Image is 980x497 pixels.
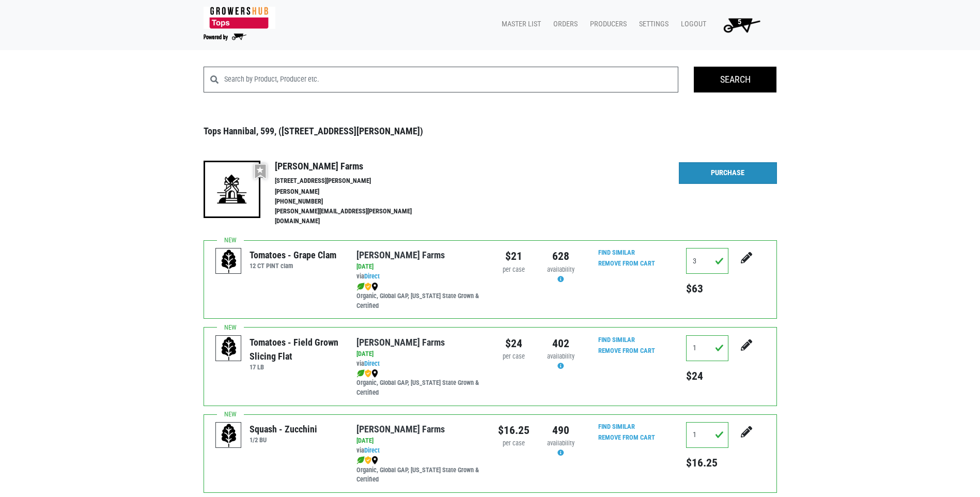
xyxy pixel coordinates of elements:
[598,336,635,344] a: Find Similar
[498,439,530,448] div: per case
[371,283,378,291] img: map_marker-0e94453035b3232a4d21701695807de9.png
[582,14,631,34] a: Producers
[545,422,577,439] div: 490
[216,336,242,362] img: placeholder-variety-43d6402dacf2d531de610a020419775a.svg
[592,345,661,357] input: Remove From Cart
[216,423,242,448] img: placeholder-variety-43d6402dacf2d531de610a020419775a.svg
[365,369,371,378] img: safety-e55c860ca8c00a9c171001a62a92dabd.png
[204,126,777,137] h3: Tops Hannibal, 599, ([STREET_ADDRESS][PERSON_NAME])
[679,162,777,184] a: Purchase
[356,446,482,456] div: via
[686,369,728,383] h5: $24
[710,14,769,35] a: 5
[686,248,728,274] input: Qty
[356,250,445,260] a: [PERSON_NAME] Farms
[545,335,577,352] div: 402
[738,18,741,26] span: 5
[250,262,336,270] h6: 12 CT PINT clam
[275,197,434,207] li: [PHONE_NUMBER]
[686,422,728,448] input: Qty
[364,360,380,367] a: Direct
[356,282,482,311] div: Organic, Global GAP, [US_STATE] State Grown & Certified
[631,14,673,34] a: Settings
[356,424,445,434] a: [PERSON_NAME] Farms
[364,272,380,280] a: Direct
[547,352,574,360] span: availability
[356,359,482,369] div: via
[592,258,661,270] input: Remove From Cart
[356,369,365,378] img: leaf-e5c59151409436ccce96b2ca1b28e03c.png
[365,283,371,291] img: safety-e55c860ca8c00a9c171001a62a92dabd.png
[673,14,710,34] a: Logout
[356,262,482,272] div: [DATE]
[598,248,635,256] a: Find Similar
[364,446,380,454] a: Direct
[686,456,728,470] h5: $16.25
[356,368,482,398] div: Organic, Global GAP, [US_STATE] State Grown & Certified
[694,67,776,92] input: Search
[598,423,635,430] a: Find Similar
[356,272,482,282] div: via
[498,352,530,362] div: per case
[250,363,341,371] h6: 17 LB
[356,337,445,348] a: [PERSON_NAME] Farms
[275,187,434,197] li: [PERSON_NAME]
[498,248,530,265] div: $21
[250,248,336,262] div: Tomatoes - Grape Clam
[356,283,365,291] img: leaf-e5c59151409436ccce96b2ca1b28e03c.png
[250,335,341,363] div: Tomatoes - Field Grown Slicing Flat
[216,248,242,274] img: placeholder-variety-43d6402dacf2d531de610a020419775a.svg
[356,349,482,359] div: [DATE]
[686,282,728,296] h5: $63
[592,432,661,444] input: Remove From Cart
[204,161,260,218] img: 19-7441ae2ccb79c876ff41c34f3bd0da69.png
[686,335,728,361] input: Qty
[498,335,530,352] div: $24
[204,7,275,29] img: 279edf242af8f9d49a69d9d2afa010fb.png
[547,266,574,273] span: availability
[356,456,365,464] img: leaf-e5c59151409436ccce96b2ca1b28e03c.png
[275,207,434,226] li: [PERSON_NAME][EMAIL_ADDRESS][PERSON_NAME][DOMAIN_NAME]
[250,422,317,436] div: Squash - Zucchini
[371,456,378,464] img: map_marker-0e94453035b3232a4d21701695807de9.png
[275,176,434,186] li: [STREET_ADDRESS][PERSON_NAME]
[356,436,482,446] div: [DATE]
[371,369,378,378] img: map_marker-0e94453035b3232a4d21701695807de9.png
[545,14,582,34] a: Orders
[547,439,574,447] span: availability
[719,14,765,35] img: Cart
[356,456,482,485] div: Organic, Global GAP, [US_STATE] State Grown & Certified
[365,456,371,464] img: safety-e55c860ca8c00a9c171001a62a92dabd.png
[498,422,530,439] div: $16.25
[498,265,530,275] div: per case
[204,34,246,41] img: Powered by Big Wheelbarrow
[493,14,545,34] a: Master List
[224,67,679,92] input: Search by Product, Producer etc.
[275,161,434,172] h4: [PERSON_NAME] Farms
[545,248,577,265] div: 628
[250,436,317,444] h6: 1/2 BU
